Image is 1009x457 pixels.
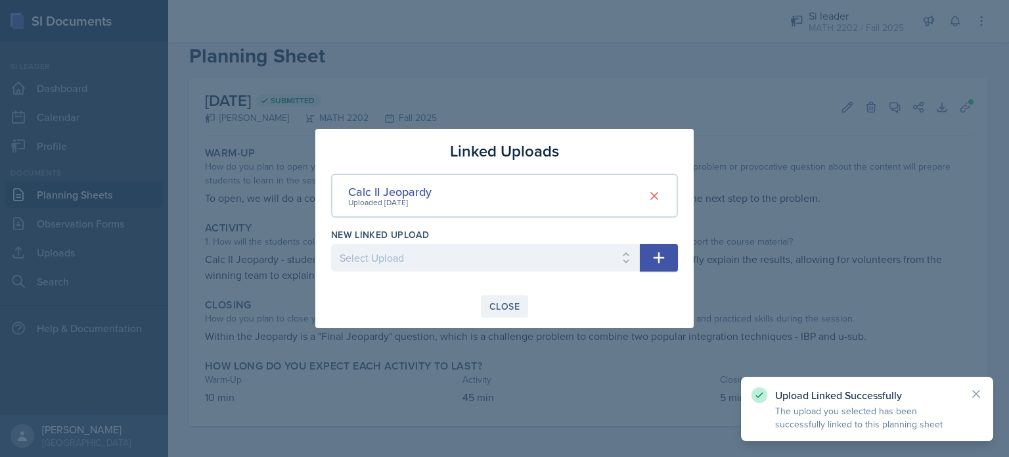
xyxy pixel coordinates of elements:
[331,228,429,241] label: New Linked Upload
[348,183,432,201] div: Calc II Jeopardy
[775,404,959,431] p: The upload you selected has been successfully linked to this planning sheet
[481,295,528,318] button: Close
[348,197,432,208] div: Uploaded [DATE]
[450,139,559,163] h3: Linked Uploads
[489,301,520,312] div: Close
[775,389,959,402] p: Upload Linked Successfully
